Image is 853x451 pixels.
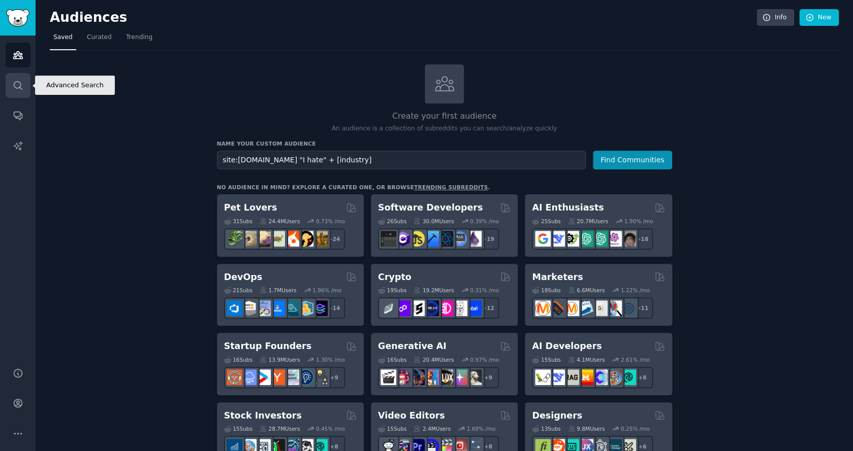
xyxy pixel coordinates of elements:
[549,300,565,316] img: bigseo
[224,409,302,422] h2: Stock Investors
[563,369,579,385] img: Rag
[224,218,252,225] div: 31 Sub s
[620,231,636,247] img: ArtificalIntelligence
[378,425,406,432] div: 15 Sub s
[324,367,345,388] div: + 9
[414,356,454,363] div: 20.4M Users
[316,218,345,225] div: 0.73 % /mo
[532,218,560,225] div: 25 Sub s
[563,300,579,316] img: AskMarketing
[260,218,300,225] div: 24.4M Users
[224,271,263,284] h2: DevOps
[621,425,650,432] div: 0.25 % /mo
[414,425,451,432] div: 2.4M Users
[578,300,593,316] img: Emailmarketing
[227,231,242,247] img: herpetology
[624,218,653,225] div: 1.90 % /mo
[620,369,636,385] img: AIDevelopersSociety
[466,425,495,432] div: 1.69 % /mo
[466,300,482,316] img: defi_
[381,231,396,247] img: software
[316,425,345,432] div: 0.45 % /mo
[378,409,445,422] h2: Video Editors
[466,231,482,247] img: elixir
[532,201,604,214] h2: AI Enthusiasts
[568,425,605,432] div: 9.8M Users
[532,425,560,432] div: 13 Sub s
[563,231,579,247] img: AItoolsCatalog
[414,218,454,225] div: 30.0M Users
[298,300,313,316] img: aws_cdk
[122,29,156,50] a: Trending
[324,228,345,250] div: + 24
[470,218,499,225] div: 0.39 % /mo
[466,369,482,385] img: DreamBooth
[260,287,297,294] div: 1.7M Users
[568,356,605,363] div: 4.1M Users
[568,287,605,294] div: 6.6M Users
[593,151,672,169] button: Find Communities
[452,369,467,385] img: starryai
[217,124,672,133] p: An audience is a collection of subreddits you can search/analyze quickly
[423,231,439,247] img: iOSProgramming
[283,300,299,316] img: platformengineering
[478,297,499,319] div: + 12
[395,369,410,385] img: dalle2
[269,300,285,316] img: DevOpsLinks
[535,231,551,247] img: GoogleGeminiAI
[126,33,152,42] span: Trending
[381,369,396,385] img: aivideo
[312,287,341,294] div: 1.96 % /mo
[50,29,76,50] a: Saved
[283,231,299,247] img: cockatiel
[414,287,454,294] div: 19.2M Users
[532,287,560,294] div: 18 Sub s
[241,300,257,316] img: AWS_Certified_Experts
[606,300,622,316] img: MarketingResearch
[224,201,277,214] h2: Pet Lovers
[241,369,257,385] img: SaaS
[592,231,608,247] img: chatgpt_prompts_
[378,287,406,294] div: 19 Sub s
[53,33,73,42] span: Saved
[224,425,252,432] div: 15 Sub s
[395,231,410,247] img: csharp
[378,340,447,353] h2: Generative AI
[227,369,242,385] img: EntrepreneurRideAlong
[224,340,311,353] h2: Startup Founders
[437,300,453,316] img: defiblockchain
[298,369,313,385] img: Entrepreneurship
[606,231,622,247] img: OpenAIDev
[269,369,285,385] img: ycombinator
[631,228,653,250] div: + 18
[532,271,583,284] h2: Marketers
[224,287,252,294] div: 21 Sub s
[255,369,271,385] img: startup
[217,110,672,123] h2: Create your first audience
[578,231,593,247] img: chatgpt_promptDesign
[621,356,650,363] div: 2.61 % /mo
[532,340,602,353] h2: AI Developers
[756,9,794,26] a: Info
[316,356,345,363] div: 1.30 % /mo
[470,356,499,363] div: 0.97 % /mo
[414,184,488,190] a: trending subreddits
[227,300,242,316] img: azuredevops
[606,369,622,385] img: llmops
[378,271,412,284] h2: Crypto
[6,9,29,27] img: GummySearch logo
[224,356,252,363] div: 16 Sub s
[631,367,653,388] div: + 8
[452,231,467,247] img: AskComputerScience
[437,231,453,247] img: reactnative
[409,300,425,316] img: ethstaker
[255,231,271,247] img: leopardgeckos
[621,287,650,294] div: 1.22 % /mo
[423,300,439,316] img: web3
[532,356,560,363] div: 15 Sub s
[255,300,271,316] img: Docker_DevOps
[452,300,467,316] img: CryptoNews
[592,300,608,316] img: googleads
[395,300,410,316] img: 0xPolygon
[620,300,636,316] img: OnlineMarketing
